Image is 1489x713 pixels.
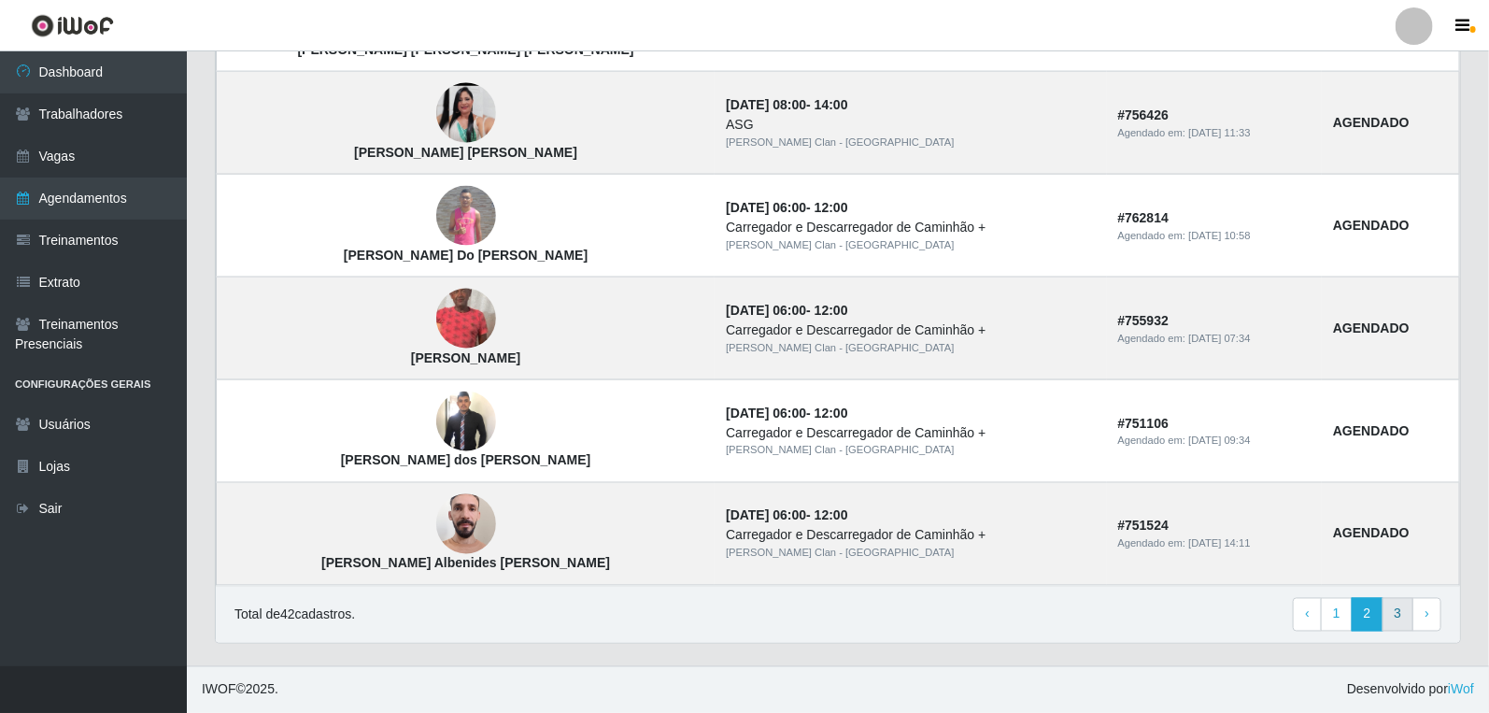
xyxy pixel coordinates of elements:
[1333,526,1410,541] strong: AGENDADO
[436,485,496,564] img: José Albenides Pereira
[726,443,1095,459] div: [PERSON_NAME] Clan - [GEOGRAPHIC_DATA]
[1188,538,1250,549] time: [DATE] 14:11
[726,340,1095,356] div: [PERSON_NAME] Clan - [GEOGRAPHIC_DATA]
[436,253,496,386] img: Erivan Pereira da Cunha
[31,14,114,37] img: CoreUI Logo
[202,682,236,697] span: IWOF
[726,526,1095,546] div: Carregador e Descarregador de Caminhão +
[1412,598,1441,632] a: Next
[726,406,806,421] time: [DATE] 06:00
[1118,331,1312,347] div: Agendado em:
[1347,680,1474,700] span: Desenvolvido por
[1333,423,1410,438] strong: AGENDADO
[1383,598,1414,632] a: 3
[1321,598,1353,632] a: 1
[1118,313,1170,328] strong: # 755932
[815,97,848,112] time: 14:00
[1333,218,1410,233] strong: AGENDADO
[1333,321,1410,335] strong: AGENDADO
[1118,210,1170,225] strong: # 762814
[726,200,847,215] strong: -
[1188,230,1250,241] time: [DATE] 10:58
[1118,519,1170,534] strong: # 751524
[354,145,577,160] strong: [PERSON_NAME] [PERSON_NAME]
[1448,682,1474,697] a: iWof
[1293,598,1441,632] nav: pagination
[726,546,1095,562] div: [PERSON_NAME] Clan - [GEOGRAPHIC_DATA]
[815,508,848,523] time: 12:00
[726,303,806,318] time: [DATE] 06:00
[726,508,806,523] time: [DATE] 06:00
[1188,127,1250,138] time: [DATE] 11:33
[436,47,496,179] img: Suenia da Silva Santos
[1118,536,1312,552] div: Agendado em:
[341,453,591,468] strong: [PERSON_NAME] dos [PERSON_NAME]
[726,508,847,523] strong: -
[726,237,1095,253] div: [PERSON_NAME] Clan - [GEOGRAPHIC_DATA]
[815,303,848,318] time: 12:00
[344,248,588,263] strong: [PERSON_NAME] Do [PERSON_NAME]
[815,406,848,421] time: 12:00
[1188,333,1250,344] time: [DATE] 07:34
[726,218,1095,237] div: Carregador e Descarregador de Caminhão +
[1118,125,1312,141] div: Agendado em:
[1352,598,1383,632] a: 2
[726,97,806,112] time: [DATE] 08:00
[1118,416,1170,431] strong: # 751106
[1188,435,1250,447] time: [DATE] 09:34
[1118,228,1312,244] div: Agendado em:
[815,200,848,215] time: 12:00
[321,556,610,571] strong: [PERSON_NAME] Albenides [PERSON_NAME]
[726,406,847,421] strong: -
[1425,606,1429,621] span: ›
[1333,115,1410,130] strong: AGENDADO
[726,321,1095,340] div: Carregador e Descarregador de Caminhão +
[436,390,496,454] img: Edvaldo Pereira dos Santos
[1293,598,1322,632] a: Previous
[726,97,847,112] strong: -
[202,680,278,700] span: © 2025 .
[1118,434,1312,449] div: Agendado em:
[726,423,1095,443] div: Carregador e Descarregador de Caminhão +
[411,350,520,365] strong: [PERSON_NAME]
[234,606,355,625] p: Total de 42 cadastros.
[436,186,496,246] img: Jeferson Marinho Do Nascimento
[726,135,1095,150] div: [PERSON_NAME] Clan - [GEOGRAPHIC_DATA]
[1118,107,1170,122] strong: # 756426
[726,115,1095,135] div: ASG
[726,303,847,318] strong: -
[1305,606,1310,621] span: ‹
[726,200,806,215] time: [DATE] 06:00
